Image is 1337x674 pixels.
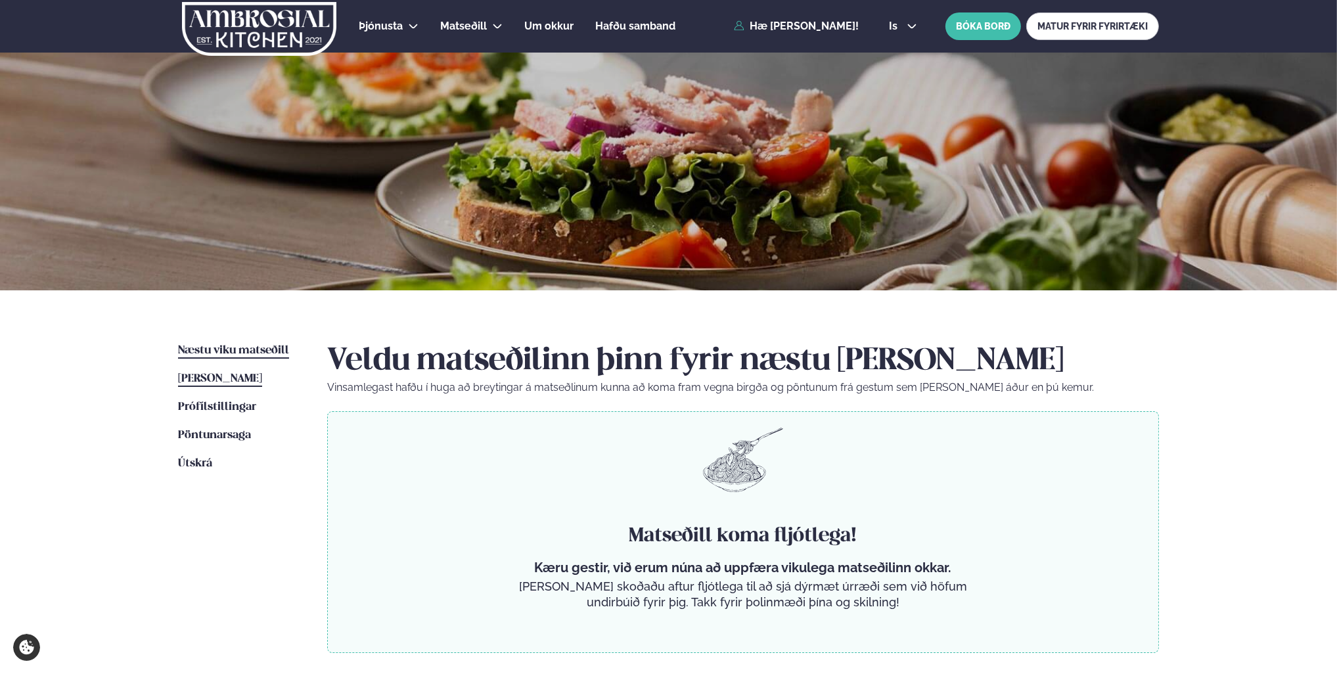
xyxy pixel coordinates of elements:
a: Cookie settings [13,634,40,661]
button: is [878,21,928,32]
span: Næstu viku matseðill [178,345,289,356]
a: Útskrá [178,456,212,472]
span: Prófílstillingar [178,401,256,413]
a: Pöntunarsaga [178,428,251,443]
h4: Matseðill koma fljótlega! [514,523,972,549]
span: is [889,21,901,32]
a: Þjónusta [359,18,403,34]
span: Útskrá [178,458,212,469]
p: Kæru gestir, við erum núna að uppfæra vikulega matseðilinn okkar. [514,560,972,575]
a: [PERSON_NAME] [178,371,262,387]
span: Þjónusta [359,20,403,32]
a: Matseðill [440,18,487,34]
a: Næstu viku matseðill [178,343,289,359]
button: BÓKA BORÐ [945,12,1021,40]
a: MATUR FYRIR FYRIRTÆKI [1026,12,1159,40]
span: Pöntunarsaga [178,430,251,441]
a: Hæ [PERSON_NAME]! [734,20,859,32]
span: [PERSON_NAME] [178,373,262,384]
p: [PERSON_NAME] skoðaðu aftur fljótlega til að sjá dýrmæt úrræði sem við höfum undirbúið fyrir þig.... [514,579,972,610]
h2: Veldu matseðilinn þinn fyrir næstu [PERSON_NAME] [327,343,1159,380]
img: pasta [703,428,783,492]
span: Matseðill [440,20,487,32]
a: Hafðu samband [595,18,675,34]
a: Um okkur [524,18,574,34]
span: Um okkur [524,20,574,32]
p: Vinsamlegast hafðu í huga að breytingar á matseðlinum kunna að koma fram vegna birgða og pöntunum... [327,380,1159,395]
img: logo [181,2,338,56]
a: Prófílstillingar [178,399,256,415]
span: Hafðu samband [595,20,675,32]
